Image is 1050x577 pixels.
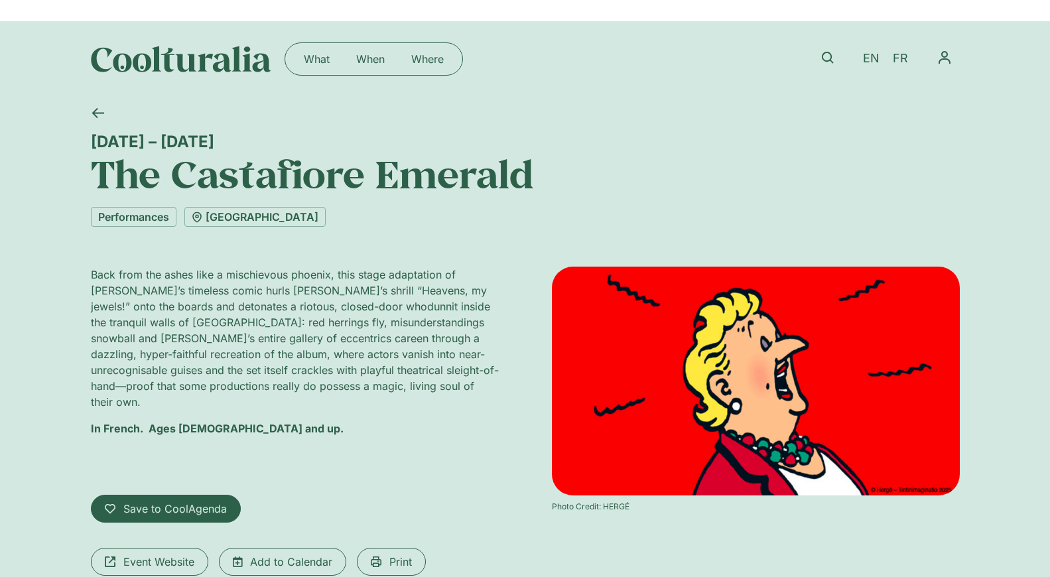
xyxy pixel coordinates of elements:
span: Print [389,554,412,570]
div: Photo Credit: HERGÉ [552,501,960,513]
span: Event Website [123,554,194,570]
a: Event Website [91,548,208,576]
a: FR [886,49,915,68]
nav: Menu [291,48,457,70]
p: Back from the ashes like a mischievous phoenix, this stage adaptation of [PERSON_NAME]’s timeless... [91,267,499,410]
a: Performances [91,207,176,227]
span: Save to CoolAgenda [123,501,227,517]
span: EN [863,52,880,66]
b: In French. Ages [DEMOGRAPHIC_DATA] and up [91,422,340,435]
a: EN [856,49,886,68]
a: When [343,48,398,70]
span: Add to Calendar [250,554,332,570]
span: FR [893,52,908,66]
nav: Menu [929,42,960,73]
a: Add to Calendar [219,548,346,576]
b: . [340,422,344,435]
a: Save to CoolAgenda [91,495,241,523]
div: [DATE] – [DATE] [91,132,960,151]
button: Menu Toggle [929,42,960,73]
a: Print [357,548,426,576]
h1: The Castafiore Emerald [91,151,960,196]
a: [GEOGRAPHIC_DATA] [184,207,326,227]
a: What [291,48,343,70]
a: Where [398,48,457,70]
